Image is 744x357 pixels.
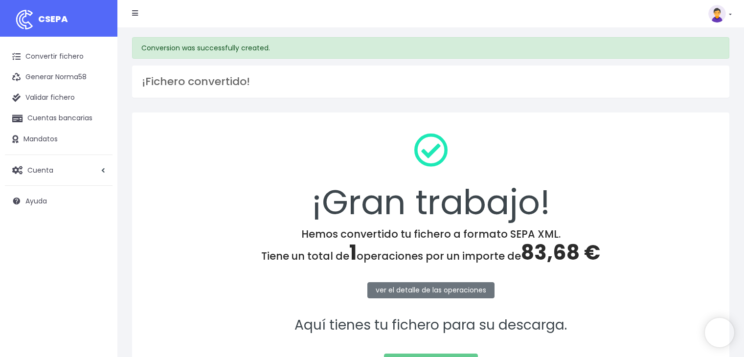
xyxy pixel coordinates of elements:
[142,75,720,88] h3: ¡Fichero convertido!
[521,238,600,267] span: 83,68 €
[38,13,68,25] span: CSEPA
[5,67,113,88] a: Generar Norma58
[5,108,113,129] a: Cuentas bancarias
[708,5,726,22] img: profile
[145,228,717,265] h4: Hemos convertido tu fichero a formato SEPA XML. Tiene un total de operaciones por un importe de
[12,7,37,32] img: logo
[145,314,717,336] p: Aquí tienes tu fichero para su descarga.
[132,37,729,59] div: Conversion was successfully created.
[367,282,495,298] a: ver el detalle de las operaciones
[27,165,53,175] span: Cuenta
[5,191,113,211] a: Ayuda
[5,129,113,150] a: Mandatos
[5,88,113,108] a: Validar fichero
[349,238,357,267] span: 1
[5,160,113,180] a: Cuenta
[145,125,717,228] div: ¡Gran trabajo!
[5,46,113,67] a: Convertir fichero
[25,196,47,206] span: Ayuda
